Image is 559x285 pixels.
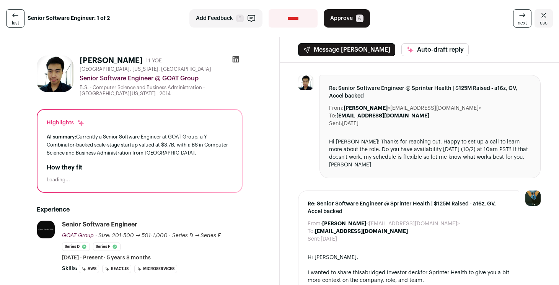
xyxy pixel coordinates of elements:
dt: To: [329,112,336,120]
a: last [6,9,24,28]
span: Re: Senior Software Engineer @ Sprinter Health | $125M Raised - a16z, GV, Accel backed [329,85,531,100]
img: 90b0f640defd455dbb4d6831d0615ca71189435d44083eae6dc6bb6b3c64eeb7.jpg [37,221,55,238]
dt: Sent: [308,235,321,243]
div: Highlights [47,119,85,127]
span: next [518,20,527,26]
div: Senior Software Engineer @ GOAT Group [80,74,243,83]
span: Approve [330,15,353,22]
li: Series D [62,243,90,251]
h2: Experience [37,205,243,214]
dd: [DATE] [342,120,359,127]
button: Approve A [324,9,370,28]
div: 11 YOE [146,57,162,65]
span: [DATE] - Present · 5 years 8 months [62,254,151,262]
span: · Size: 201-500 → 501-1,000 [95,233,168,238]
button: Auto-draft reply [401,43,469,56]
a: abridged investor deck [362,270,420,275]
div: Hi [PERSON_NAME]! Thanks for reaching out. Happy to set up a call to learn more about the role. D... [329,138,531,169]
strong: Senior Software Engineer: 1 of 2 [28,15,110,22]
img: 74bac6d3fffd9986a074b3f6544370dc7c6073debeeee219427446a459a5a67f.jpg [37,55,73,92]
div: Loading... [47,177,233,183]
li: Series F [93,243,121,251]
dt: From: [308,220,322,228]
div: Hi [PERSON_NAME], [308,254,510,261]
span: [GEOGRAPHIC_DATA], [US_STATE], [GEOGRAPHIC_DATA] [80,66,211,72]
img: 12031951-medium_jpg [525,191,541,206]
div: B.S. - Computer Science and Business Administration - [GEOGRAPHIC_DATA][US_STATE] - 2014 [80,85,243,97]
b: [PERSON_NAME] [322,221,366,226]
dt: To: [308,228,315,235]
span: Add Feedback [196,15,233,22]
div: Currently a Senior Software Engineer at GOAT Group, a Y Combinator-backed scale-stage startup val... [47,133,233,157]
a: Close [535,9,553,28]
button: Message [PERSON_NAME] [298,43,395,56]
span: F [236,15,244,22]
span: AI summary: [47,134,76,139]
a: next [513,9,531,28]
img: 74bac6d3fffd9986a074b3f6544370dc7c6073debeeee219427446a459a5a67f.jpg [298,75,313,90]
h2: How they fit [47,163,233,172]
li: AWS [79,265,99,273]
span: Skills: [62,265,77,272]
button: Add Feedback F [189,9,262,28]
dd: [DATE] [321,235,337,243]
dt: From: [329,104,344,112]
dd: <[EMAIL_ADDRESS][DOMAIN_NAME]> [344,104,481,112]
span: Series D → Series F [172,233,221,238]
span: Re: Senior Software Engineer @ Sprinter Health | $125M Raised - a16z, GV, Accel backed [308,200,510,215]
span: esc [540,20,548,26]
dt: Sent: [329,120,342,127]
div: I wanted to share this for Sprinter Health to give you a bit more context on the company, role, a... [308,269,510,284]
span: · [169,232,171,239]
dd: <[EMAIL_ADDRESS][DOMAIN_NAME]> [322,220,460,228]
li: Microservices [134,265,177,273]
h1: [PERSON_NAME] [80,55,143,66]
span: last [12,20,19,26]
b: [PERSON_NAME] [344,106,388,111]
b: [EMAIL_ADDRESS][DOMAIN_NAME] [315,229,408,234]
span: A [356,15,363,22]
span: GOAT Group [62,233,94,238]
li: React.js [102,265,131,273]
div: Senior Software Engineer [62,220,137,229]
b: [EMAIL_ADDRESS][DOMAIN_NAME] [336,113,429,119]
